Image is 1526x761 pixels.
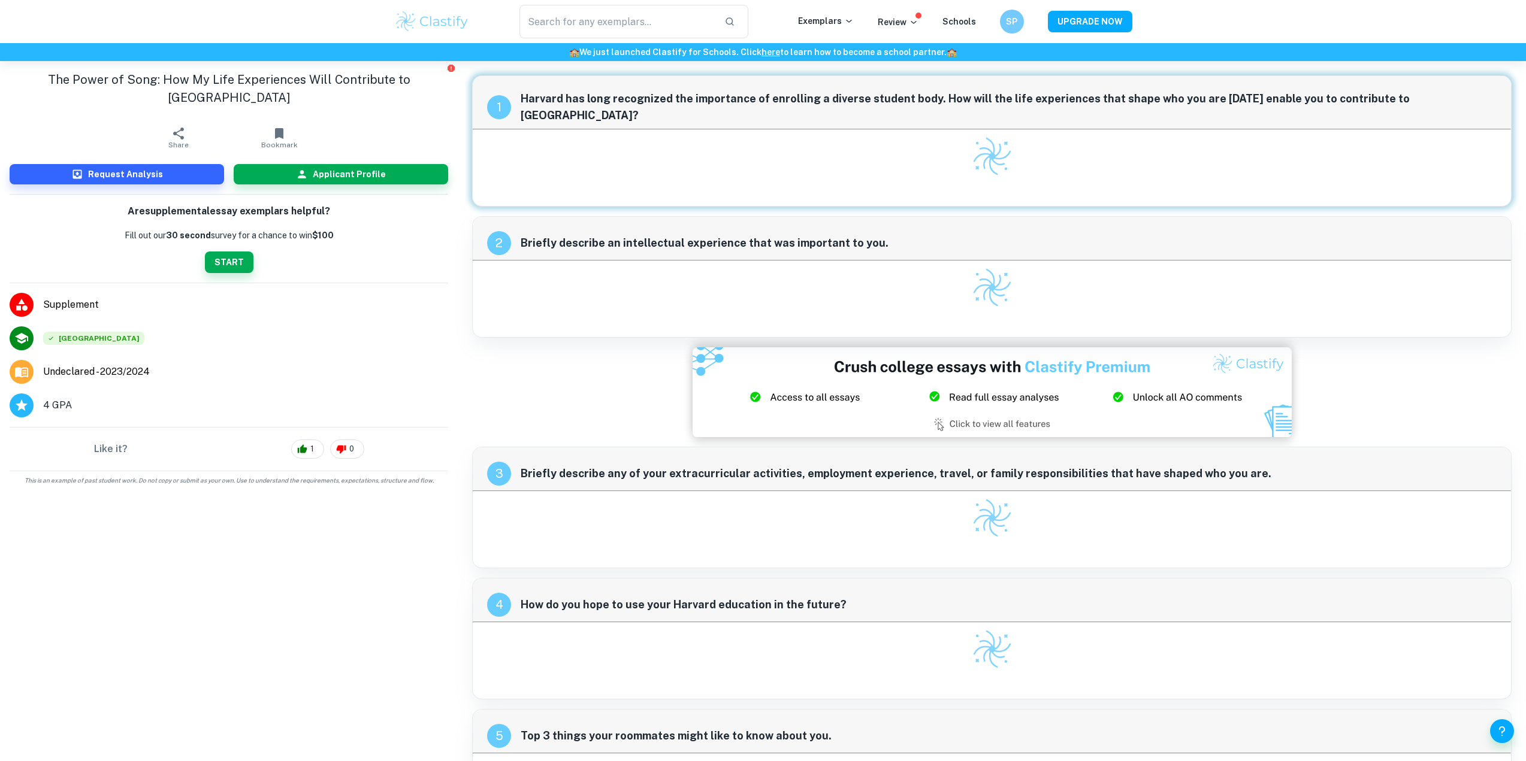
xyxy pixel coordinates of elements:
[261,141,298,149] span: Bookmark
[291,439,324,459] div: 1
[521,596,1497,613] span: How do you hope to use your Harvard education in the future?
[2,46,1524,59] h6: We just launched Clastify for Schools. Click to learn how to become a school partner.
[798,14,854,28] p: Exemplars
[343,443,361,455] span: 0
[971,266,1013,308] img: Clastify logo
[330,439,364,459] div: 0
[94,442,128,456] h6: Like it?
[125,229,334,242] p: Fill out our survey for a chance to win
[43,365,150,379] span: Undeclared - 2023/2024
[313,168,386,181] h6: Applicant Profile
[487,724,511,748] div: recipe
[569,47,579,57] span: 🏫
[43,298,448,312] span: Supplement
[5,476,453,485] span: This is an example of past student work. Do not copy or submit as your own. Use to understand the...
[521,90,1497,124] span: Harvard has long recognized the importance of enrolling a diverse student body. How will the life...
[43,365,159,379] a: Major and Application Year
[229,121,330,154] button: Bookmark
[521,235,1497,251] span: Briefly describe an intellectual experience that was important to you.
[128,204,330,219] h6: Are supplemental essay exemplars helpful?
[43,332,144,345] div: Accepted: Harvard University
[304,443,321,455] span: 1
[971,628,1013,670] img: Clastify logo
[521,727,1497,744] span: Top 3 things your roommates might like to know about you.
[762,47,780,57] a: here
[487,231,511,255] div: recipe
[519,5,715,38] input: Search for any exemplars...
[394,10,470,34] img: Clastify logo
[1048,11,1132,32] button: UPGRADE NOW
[971,497,1013,539] img: Clastify logo
[43,398,72,413] span: 4 GPA
[88,168,163,181] h6: Request Analysis
[166,231,211,240] b: 30 second
[168,141,189,149] span: Share
[487,462,511,486] div: recipe
[10,164,224,184] button: Request Analysis
[487,593,511,617] div: recipe
[1000,10,1024,34] button: SP
[128,121,229,154] button: Share
[942,17,976,26] a: Schools
[43,332,144,345] span: [GEOGRAPHIC_DATA]
[947,47,957,57] span: 🏫
[878,16,918,29] p: Review
[10,71,448,107] h1: The Power of Song: How My Life Experiences Will Contribute to [GEOGRAPHIC_DATA]
[521,465,1497,482] span: Briefly describe any of your extracurricular activities, employment experience, travel, or family...
[693,347,1292,437] img: Ad
[971,135,1013,177] img: Clastify logo
[1490,719,1514,743] button: Help and Feedback
[205,251,253,273] button: START
[487,95,511,119] div: recipe
[1005,15,1019,28] h6: SP
[446,63,455,72] button: Report issue
[312,231,334,240] strong: $100
[234,164,448,184] button: Applicant Profile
